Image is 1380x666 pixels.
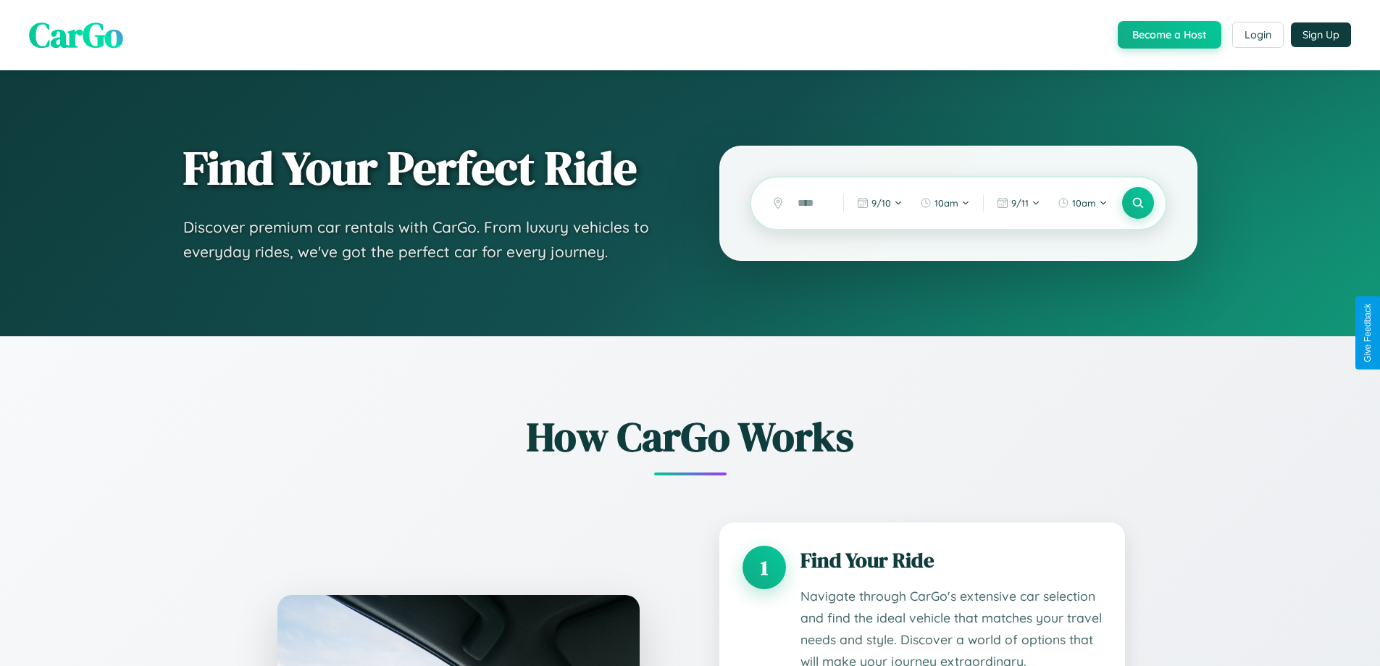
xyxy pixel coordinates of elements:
div: 1 [743,546,786,589]
button: Become a Host [1118,21,1221,49]
h3: Find Your Ride [800,546,1102,575]
span: 9 / 11 [1011,197,1029,209]
button: 9/10 [850,191,910,215]
span: 10am [934,197,958,209]
span: 10am [1072,197,1096,209]
button: 10am [913,191,977,215]
button: 9/11 [990,191,1047,215]
h1: Find Your Perfect Ride [183,143,661,193]
h2: How CarGo Works [256,409,1125,465]
button: Login [1232,22,1284,48]
p: Discover premium car rentals with CarGo. From luxury vehicles to everyday rides, we've got the pe... [183,215,661,264]
div: Give Feedback [1363,304,1373,362]
button: 10am [1050,191,1115,215]
span: CarGo [29,11,123,59]
span: 9 / 10 [871,197,891,209]
button: Sign Up [1291,22,1351,47]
